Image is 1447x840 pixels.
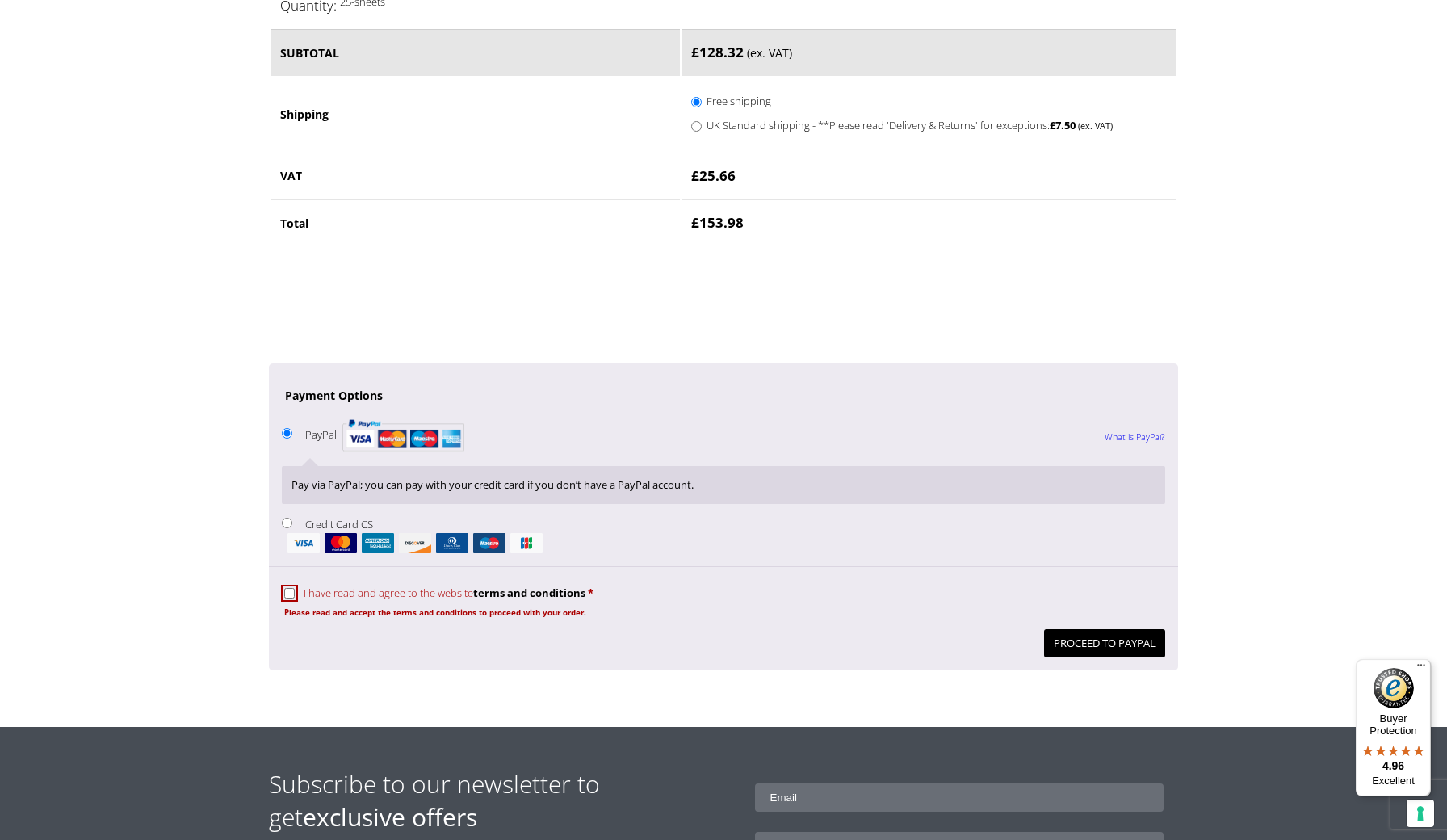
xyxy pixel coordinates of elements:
[691,166,699,185] span: £
[510,533,543,553] img: jcb
[305,427,463,442] label: PayPal
[691,166,736,185] bdi: 25.66
[1356,775,1431,787] p: Excellent
[271,153,680,199] th: VAT
[1050,118,1076,132] bdi: 7.50
[284,603,1163,622] p: Please read and accept the terms and conditions to proceed with your order.
[1078,120,1113,132] small: (ex. VAT)
[691,213,699,232] span: £
[271,199,680,246] th: Total
[271,78,680,151] th: Shipping
[362,533,394,553] img: amex
[691,213,744,232] bdi: 153.98
[755,783,1164,812] input: Email
[691,43,699,61] span: £
[399,533,431,553] img: discover
[271,29,680,76] th: Subtotal
[269,767,723,834] h2: Subscribe to our newsletter to get
[304,586,585,600] span: I have read and agree to the website
[1411,659,1431,678] button: Menu
[291,476,1156,494] p: Pay via PayPal; you can pay with your credit card if you don’t have a PayPal account.
[473,586,585,600] a: terms and conditions
[707,115,1135,134] label: UK Standard shipping - **Please read 'Delivery & Returns' for exceptions:
[1105,416,1165,458] a: What is PayPal?
[287,533,320,553] img: visa
[436,533,468,553] img: dinersclub
[707,90,1135,110] label: Free shipping
[1382,759,1404,772] span: 4.96
[303,800,477,834] strong: exclusive offers
[1356,659,1431,796] button: Trusted Shops TrustmarkBuyer Protection4.96Excellent
[473,533,505,553] img: maestro
[1050,118,1055,132] span: £
[342,414,464,456] img: PayPal acceptance mark
[325,533,357,553] img: mastercard
[691,43,744,61] bdi: 128.32
[588,586,593,600] abbr: required
[269,267,514,330] iframe: reCAPTCHA
[1356,712,1431,737] p: Buyer Protection
[284,588,295,598] input: I have read and agree to the websiteterms and conditions *
[282,517,1165,553] label: Credit Card CS
[1407,800,1434,827] button: Your consent preferences for tracking technologies
[747,45,792,61] small: (ex. VAT)
[1374,668,1414,708] img: Trusted Shops Trustmark
[1044,629,1165,657] button: Proceed to PayPal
